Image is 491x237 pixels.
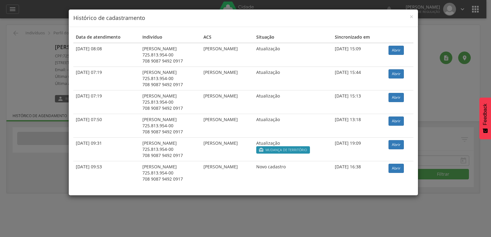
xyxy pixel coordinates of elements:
[201,90,254,114] td: [PERSON_NAME]
[201,161,254,185] td: [PERSON_NAME]
[142,105,199,111] div: 708 9087 9492 0917
[142,170,199,176] div: 725.813.954-00
[73,161,140,185] td: [DATE] 09:53
[256,164,330,170] div: Novo cadastro
[332,90,386,114] td: [DATE] 15:13
[201,114,254,137] td: [PERSON_NAME]
[332,137,386,161] td: [DATE] 19:09
[332,67,386,90] td: [DATE] 15:44
[389,46,404,55] a: Abrir
[256,46,330,52] div: Atualização
[142,152,199,159] div: 708 9087 9492 0917
[142,123,199,129] div: 725.813.954-00
[142,164,199,170] div: [PERSON_NAME]
[482,104,488,125] span: Feedback
[140,32,201,43] th: Indivíduo
[256,117,330,123] div: Atualização
[410,13,413,20] button: Close
[142,117,199,123] div: [PERSON_NAME]
[332,161,386,185] td: [DATE] 16:38
[142,52,199,58] div: 725.813.954-00
[201,137,254,161] td: [PERSON_NAME]
[73,114,140,137] td: [DATE] 07:50
[142,75,199,82] div: 725.813.954-00
[142,146,199,152] div: 725.813.954-00
[254,32,333,43] th: Situação
[142,129,199,135] div: 708 9087 9492 0917
[73,90,140,114] td: [DATE] 07:19
[73,14,413,22] h4: Histórico de cadastramento
[389,69,404,78] a: Abrir
[332,43,386,67] td: [DATE] 15:09
[73,32,140,43] th: Data de atendimento
[201,67,254,90] td: [PERSON_NAME]
[142,140,199,146] div: [PERSON_NAME]
[73,137,140,161] td: [DATE] 09:31
[332,114,386,137] td: [DATE] 13:18
[73,67,140,90] td: [DATE] 07:19
[259,147,264,152] i: 
[389,164,404,173] a: Abrir
[201,32,254,43] th: ACS
[389,117,404,126] a: Abrir
[332,32,386,43] th: Sincronizado em
[256,69,330,75] div: Atualização
[142,99,199,105] div: 725.813.954-00
[479,97,491,139] button: Feedback - Mostrar pesquisa
[389,93,404,102] a: Abrir
[265,147,307,152] span: Mudança de território
[73,43,140,67] td: [DATE] 08:08
[142,176,199,182] div: 708 9087 9492 0917
[389,140,404,149] a: Abrir
[142,69,199,75] div: [PERSON_NAME]
[201,43,254,67] td: [PERSON_NAME]
[256,140,330,146] div: Atualização
[142,82,199,88] div: 708 9087 9492 0917
[410,12,413,21] span: ×
[256,93,330,99] div: Atualização
[142,93,199,99] div: [PERSON_NAME]
[142,46,199,52] div: [PERSON_NAME]
[142,58,199,64] div: 708 9087 9492 0917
